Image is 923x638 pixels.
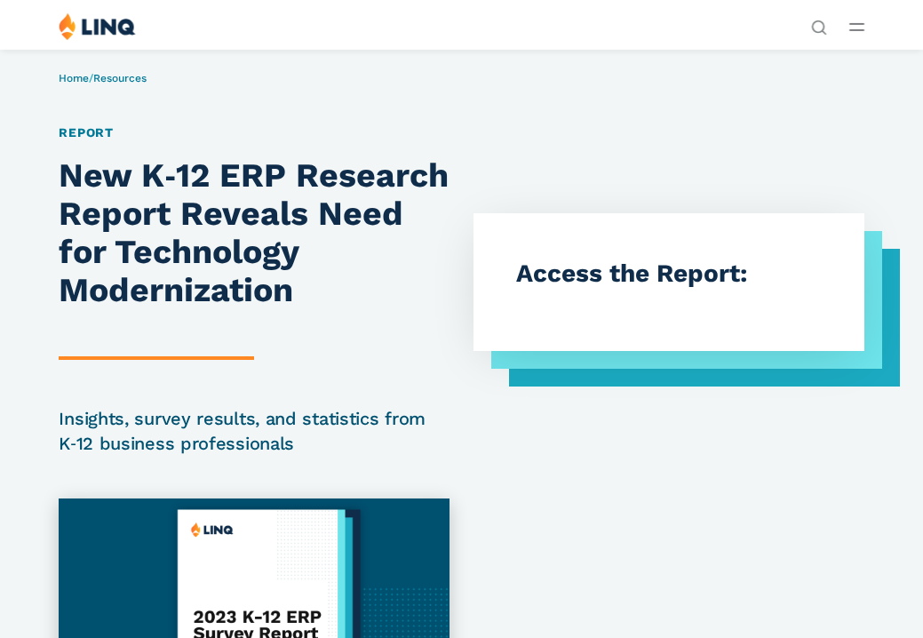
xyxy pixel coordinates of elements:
[811,12,827,34] nav: Utility Navigation
[811,18,827,34] button: Open Search Bar
[59,72,89,84] a: Home
[93,72,147,84] a: Resources
[516,256,821,291] h3: Access the Report:
[59,12,136,40] img: LINQ | K‑12 Software
[849,17,864,36] button: Open Main Menu
[59,406,449,457] h2: Insights, survey results, and statistics from K‑12 business professionals
[59,72,147,84] span: /
[59,125,113,140] a: Report
[59,156,449,310] h1: New K‑12 ERP Research Report Reveals Need for Technology Modernization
